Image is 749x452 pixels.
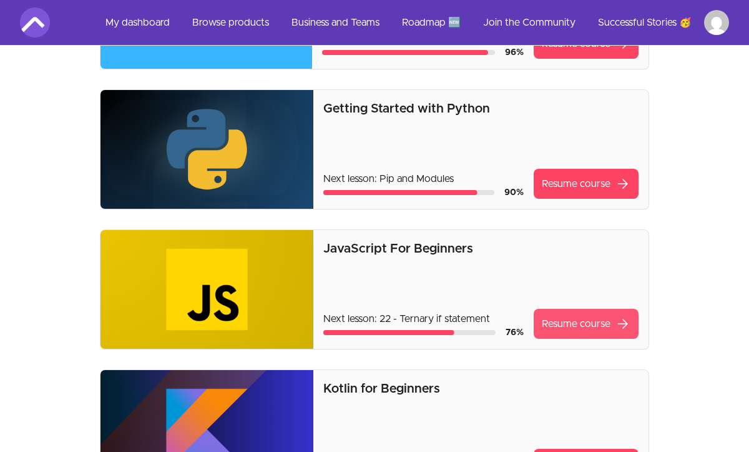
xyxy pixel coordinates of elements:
span: arrow_forward [615,316,630,331]
p: Kotlin for Beginners [323,380,639,398]
span: 76 % [506,328,524,337]
a: Resume coursearrow_forward [534,169,639,199]
span: 96 % [505,48,524,57]
nav: Main [95,8,729,38]
span: 90 % [504,188,524,197]
p: JavaScript For Beginners [323,240,639,258]
img: Product image for Getting Started with Python [100,90,313,209]
span: arrow_forward [615,176,630,191]
img: Profile image for Carlito Bowers [704,10,729,35]
a: Browse products [182,8,279,38]
div: Course progress [323,190,494,195]
p: Next lesson: Pip and Modules [323,171,524,186]
p: Getting Started with Python [323,100,639,118]
a: Join the Community [473,8,585,38]
a: Roadmap 🆕 [392,8,471,38]
a: Successful Stories 🥳 [588,8,702,38]
a: Business and Teams [281,8,389,38]
div: Course progress [322,50,495,55]
p: Next lesson: 22 - Ternary if statement [323,311,524,326]
div: Course progress [323,330,496,335]
span: arrow_forward [615,36,630,51]
img: Amigoscode logo [20,8,50,38]
a: My dashboard [95,8,180,38]
a: Resume coursearrow_forward [534,309,639,339]
img: Product image for JavaScript For Beginners [100,230,313,349]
